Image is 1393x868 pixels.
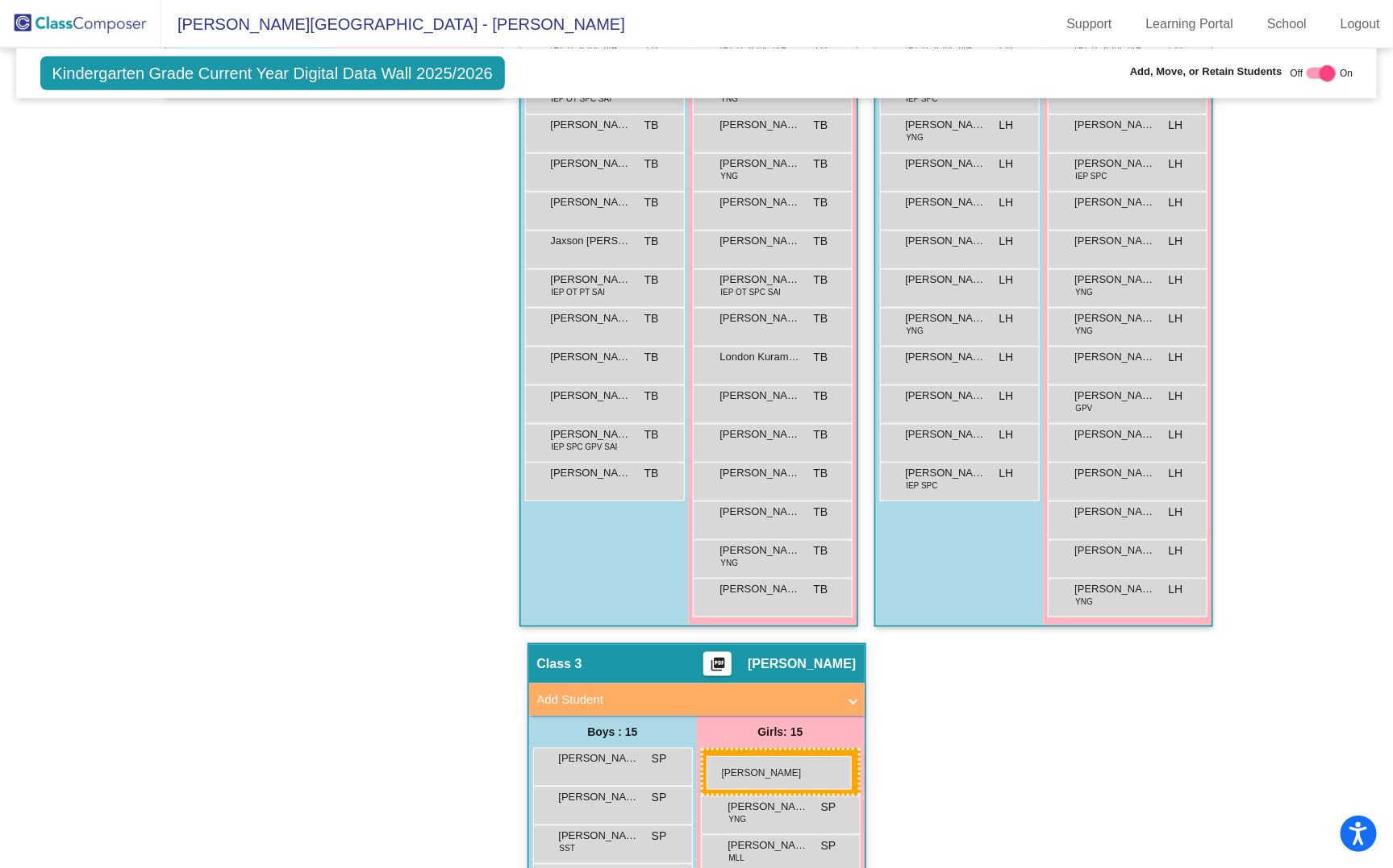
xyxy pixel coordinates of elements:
[551,349,632,365] span: [PERSON_NAME]
[537,691,837,709] mat-panel-title: Add Student
[728,837,809,853] span: [PERSON_NAME]
[720,388,801,404] span: [PERSON_NAME]
[1169,542,1183,559] span: LH
[720,156,801,172] span: [PERSON_NAME]
[529,683,865,716] mat-expansion-panel-header: Add Student
[697,716,865,748] div: Girls: 15
[814,581,828,598] span: TB
[652,789,667,806] span: SP
[529,716,697,748] div: Boys : 15
[644,233,659,250] span: TB
[1054,11,1125,37] a: Support
[999,388,1014,405] span: LH
[999,233,1014,250] span: LH
[814,349,828,366] span: TB
[1254,11,1320,37] a: School
[551,465,632,481] span: [PERSON_NAME]
[537,656,582,672] span: Class 3
[644,117,659,134] span: TB
[720,194,801,210] span: [PERSON_NAME]
[720,504,801,520] span: [PERSON_NAME]
[551,426,632,442] span: [PERSON_NAME]
[644,156,659,172] span: TB
[1075,233,1156,249] span: [PERSON_NAME]
[999,426,1014,443] span: LH
[907,480,938,492] span: IEP SPC
[814,542,828,559] span: TB
[1075,349,1156,365] span: [PERSON_NAME]
[1075,117,1156,133] span: [PERSON_NAME] [PERSON_NAME]
[729,852,744,864] span: MLL
[821,837,836,854] span: SP
[552,441,618,453] span: IEP SPC GPV SAI
[1169,465,1183,482] span: LH
[814,233,828,250] span: TB
[814,504,828,521] span: TB
[1075,388,1156,404] span: [PERSON_NAME]
[814,194,828,211] span: TB
[1076,325,1094,337] span: YNG
[559,789,640,805] span: [PERSON_NAME]
[644,426,659,443] span: TB
[161,11,625,37] span: [PERSON_NAME][GEOGRAPHIC_DATA] - [PERSON_NAME]
[644,194,659,211] span: TB
[1169,233,1183,250] span: LH
[907,131,924,143] span: YNG
[551,272,632,288] span: [PERSON_NAME]
[551,233,632,249] span: Jaxson [PERSON_NAME]
[1076,286,1094,298] span: YNG
[1328,11,1393,37] a: Logout
[644,349,659,366] span: TB
[644,465,659,482] span: TB
[999,272,1014,289] span: LH
[1075,310,1156,326] span: [PERSON_NAME]
[906,117,986,133] span: [PERSON_NAME]
[1133,11,1247,37] a: Learning Portal
[1076,596,1094,608] span: YNG
[551,310,632,326] span: [PERSON_NAME]
[907,93,938,105] span: IEP SPC
[999,310,1014,327] span: LH
[999,465,1014,482] span: LH
[652,750,667,767] span: SP
[559,828,640,844] span: [PERSON_NAME]
[644,388,659,405] span: TB
[1169,349,1183,366] span: LH
[721,93,739,105] span: YNG
[1169,310,1183,327] span: LH
[814,117,828,134] span: TB
[720,426,801,442] span: [PERSON_NAME]
[703,652,732,676] button: Print Students Details
[721,170,739,182] span: YNG
[1169,194,1183,211] span: LH
[1075,504,1156,520] span: [PERSON_NAME]
[814,310,828,327] span: TB
[720,233,801,249] span: [PERSON_NAME]
[906,310,986,326] span: [PERSON_NAME]
[551,156,632,172] span: [PERSON_NAME]
[999,156,1014,172] span: LH
[644,310,659,327] span: TB
[1075,465,1156,481] span: [PERSON_NAME]
[1075,426,1156,442] span: [PERSON_NAME]
[1291,66,1303,81] span: Off
[1130,64,1282,80] span: Add, Move, or Retain Students
[999,194,1014,211] span: LH
[906,156,986,172] span: [PERSON_NAME]
[560,842,575,854] span: SST
[814,388,828,405] span: TB
[721,286,782,298] span: IEP OT SPC SAI
[728,799,809,815] span: [PERSON_NAME]
[40,56,505,90] span: Kindergarten Grade Current Year Digital Data Wall 2025/2026
[720,465,801,481] span: [PERSON_NAME]
[720,542,801,559] span: [PERSON_NAME]
[906,349,986,365] span: [PERSON_NAME]
[551,194,632,210] span: [PERSON_NAME]
[814,272,828,289] span: TB
[720,581,801,597] span: [PERSON_NAME]
[1340,66,1353,81] span: On
[821,799,836,816] span: SP
[1076,402,1093,414] span: GPV
[1169,388,1183,405] span: LH
[1076,170,1107,182] span: IEP SPC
